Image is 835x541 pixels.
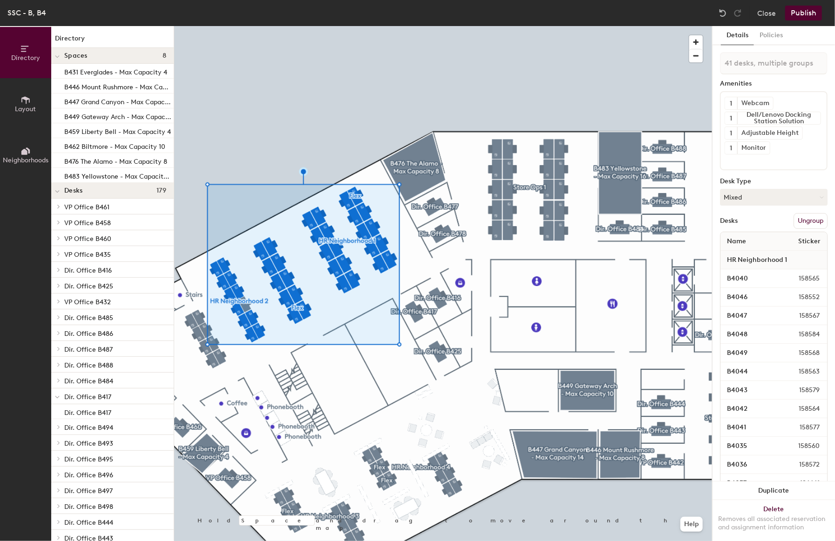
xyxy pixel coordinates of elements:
span: Dir. Office B493 [64,440,113,447]
span: VP Office B432 [64,298,111,306]
button: Help [680,517,703,532]
p: B476 The Alamo - Max Capacity 8 [64,155,167,166]
input: Unnamed desk [722,421,777,434]
div: Desks [720,217,738,225]
span: 1 [730,143,733,153]
span: 158572 [777,460,825,470]
span: Dir. Office B496 [64,471,113,479]
span: Dir. Office B495 [64,455,113,463]
div: Amenities [720,80,828,87]
input: Unnamed desk [722,384,777,397]
span: 158560 [776,441,825,451]
input: Unnamed desk [722,272,776,285]
span: Dir. Office B444 [64,519,113,527]
span: Directory [11,54,40,62]
input: Unnamed desk [722,347,776,360]
input: Unnamed desk [722,458,777,471]
p: B449 Gateway Arch - Max Capacity 10 [64,110,172,121]
span: Dir. Office B498 [64,503,113,511]
span: Dir. Office B494 [64,424,113,432]
span: Dir. Office B487 [64,346,113,354]
img: Undo [718,8,727,18]
p: B462 Biltmore - Max Capacity 10 [64,140,165,151]
button: Details [721,26,754,45]
span: 158552 [776,292,825,302]
button: Publish [785,6,822,20]
span: 158565 [776,274,825,284]
span: 1 [730,128,733,138]
span: 158563 [776,367,825,377]
input: Unnamed desk [722,477,778,490]
div: Monitor [737,142,770,154]
button: 1 [725,142,737,154]
span: Dir. Office B416 [64,267,112,274]
p: B459 Liberty Bell - Max Capacity 4 [64,125,171,136]
span: HR Neighborhood 1 [722,252,792,268]
button: 1 [725,112,737,124]
button: 1 [725,97,737,109]
span: 158577 [777,422,825,433]
div: Removes all associated reservation and assignment information [718,515,829,532]
button: Policies [754,26,788,45]
p: B483 Yellowstone - Max Capacity 16 [64,170,172,180]
button: Duplicate [713,481,835,500]
span: 196661 [778,478,825,488]
span: 1 [730,114,733,123]
div: Desk Type [720,178,828,185]
span: 1 [730,99,733,108]
span: Dir. Office B425 [64,282,113,290]
h1: Directory [51,33,174,48]
span: 8 [163,52,166,60]
div: Dell/Lenovo Docking Station Solution [737,112,821,124]
span: 158564 [776,404,825,414]
p: Dir. Office B417 [64,406,111,417]
button: Ungroup [794,213,828,229]
img: Redo [733,8,742,18]
span: VP Office B460 [64,235,111,243]
input: Unnamed desk [722,402,776,415]
input: Unnamed desk [722,309,777,322]
button: Mixed [720,189,828,206]
span: Neighborhoods [3,156,48,164]
span: Sticker [794,233,825,250]
span: Dir. Office B417 [64,393,111,401]
span: 158568 [776,348,825,358]
span: Dir. Office B484 [64,377,113,385]
span: Dir. Office B497 [64,487,113,495]
span: VP Office B461 [64,203,109,211]
span: VP Office B458 [64,219,111,227]
input: Unnamed desk [722,440,776,453]
button: DeleteRemoves all associated reservation and assignment information [713,500,835,541]
span: Dir. Office B485 [64,314,113,322]
input: Unnamed desk [722,365,776,378]
button: 1 [725,127,737,139]
span: Layout [15,105,36,113]
input: Unnamed desk [722,291,776,304]
span: Dir. Office B488 [64,361,113,369]
span: Spaces [64,52,88,60]
span: VP Office B435 [64,251,111,259]
div: Webcam [737,97,773,109]
p: B446 Mount Rushmore - Max Capacity 8 [64,80,172,91]
div: Adjustable Height [737,127,802,139]
div: SSC - B, B4 [7,7,46,19]
input: Unnamed desk [722,328,776,341]
button: Close [757,6,776,20]
span: 158579 [777,385,825,395]
span: 179 [156,187,166,194]
span: 158567 [777,311,825,321]
span: Dir. Office B486 [64,330,113,338]
p: B447 Grand Canyon - Max Capacity 14 [64,95,172,106]
p: B431 Everglades - Max Capacity 4 [64,66,167,76]
span: Desks [64,187,82,194]
span: Name [722,233,751,250]
span: 158584 [776,329,825,340]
